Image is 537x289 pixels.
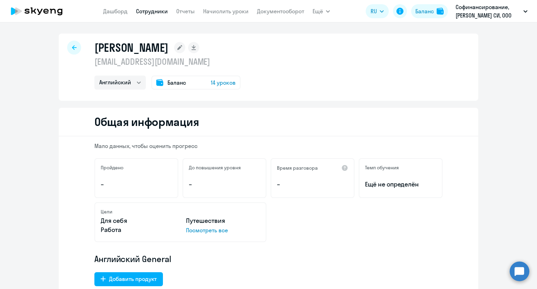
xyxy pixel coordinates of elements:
p: Мало данных, чтобы оценить прогресс [94,142,443,150]
p: – [101,180,172,189]
p: Для себя [101,216,175,225]
button: Ещё [313,4,330,18]
h5: Время разговора [277,165,318,171]
p: Посмотреть все [186,226,260,234]
span: Ещё [313,7,323,15]
button: Добавить продукт [94,272,163,286]
div: Баланс [415,7,434,15]
h5: Темп обучения [365,164,399,171]
h5: До повышения уровня [189,164,241,171]
div: Добавить продукт [109,275,157,283]
p: Работа [101,225,175,234]
a: Начислить уроки [203,8,249,15]
h2: Общая информация [94,115,199,129]
a: Документооборот [257,8,304,15]
p: Путешествия [186,216,260,225]
h5: Цели [101,209,112,215]
span: Ещё не определён [365,180,436,189]
img: balance [437,8,444,15]
p: Софинансирование, [PERSON_NAME] СИ, ООО [456,3,521,20]
span: Баланс [167,78,186,87]
h5: Пройдено [101,164,123,171]
span: 14 уроков [211,78,236,87]
a: Отчеты [176,8,195,15]
button: Софинансирование, [PERSON_NAME] СИ, ООО [452,3,531,20]
p: – [189,180,260,189]
a: Сотрудники [136,8,168,15]
span: RU [371,7,377,15]
span: Английский General [94,253,171,265]
p: [EMAIL_ADDRESS][DOMAIN_NAME] [94,56,241,67]
button: Балансbalance [411,4,448,18]
p: – [277,180,348,189]
button: RU [366,4,389,18]
a: Дашборд [103,8,128,15]
h1: [PERSON_NAME] [94,41,169,55]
